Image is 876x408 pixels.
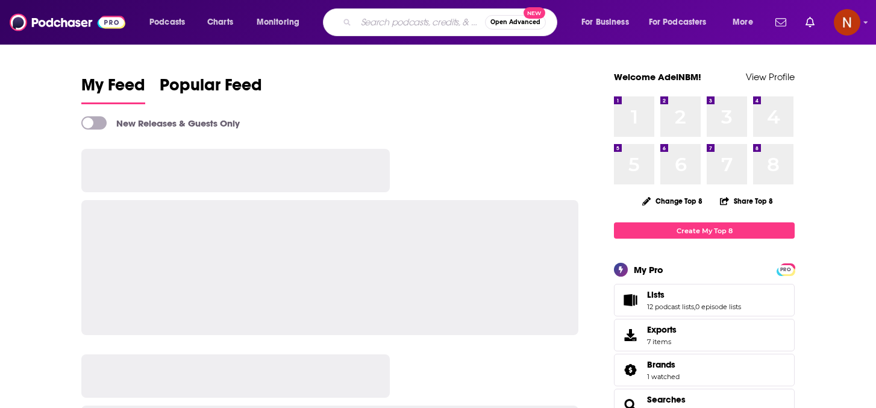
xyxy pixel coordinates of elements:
span: Brands [614,354,795,386]
a: PRO [778,265,793,274]
a: 1 watched [647,372,680,381]
img: User Profile [834,9,860,36]
span: For Business [581,14,629,31]
span: Lists [614,284,795,316]
a: Brands [618,362,642,378]
span: More [733,14,753,31]
span: Exports [647,324,677,335]
a: New Releases & Guests Only [81,116,240,130]
a: 12 podcast lists [647,303,694,311]
button: open menu [141,13,201,32]
button: Share Top 8 [719,189,774,213]
span: Monitoring [257,14,299,31]
span: , [694,303,695,311]
span: Charts [207,14,233,31]
span: Lists [647,289,665,300]
a: 0 episode lists [695,303,741,311]
span: Open Advanced [490,19,540,25]
button: open menu [724,13,768,32]
button: open menu [248,13,315,32]
input: Search podcasts, credits, & more... [356,13,485,32]
a: Show notifications dropdown [801,12,819,33]
a: View Profile [746,71,795,83]
a: Show notifications dropdown [771,12,791,33]
a: My Feed [81,75,145,104]
span: New [524,7,545,19]
a: Exports [614,319,795,351]
span: Podcasts [149,14,185,31]
span: Exports [618,327,642,344]
button: Change Top 8 [635,193,710,209]
a: Lists [618,292,642,309]
div: My Pro [634,264,663,275]
a: Charts [199,13,240,32]
button: Open AdvancedNew [485,15,546,30]
a: Welcome AdelNBM! [614,71,701,83]
span: For Podcasters [649,14,707,31]
span: Logged in as AdelNBM [834,9,860,36]
a: Searches [647,394,686,405]
span: Brands [647,359,675,370]
button: Show profile menu [834,9,860,36]
a: Popular Feed [160,75,262,104]
div: Search podcasts, credits, & more... [334,8,569,36]
span: Popular Feed [160,75,262,102]
a: Create My Top 8 [614,222,795,239]
span: 7 items [647,337,677,346]
button: open menu [573,13,644,32]
a: Lists [647,289,741,300]
button: open menu [641,13,724,32]
a: Brands [647,359,680,370]
img: Podchaser - Follow, Share and Rate Podcasts [10,11,125,34]
span: My Feed [81,75,145,102]
span: PRO [778,265,793,274]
